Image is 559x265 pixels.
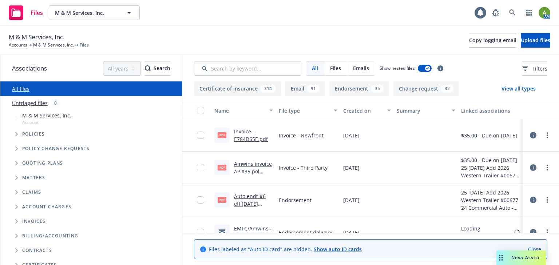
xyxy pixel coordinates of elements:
img: photo [539,7,550,19]
div: 25 [DATE] Add 2026 Western Trailer #00677 [461,189,520,204]
span: [DATE] [343,229,360,236]
div: 91 [307,85,320,93]
a: Search [505,5,520,20]
a: Auto endt #6 eff [DATE] adding 2026 Western Trailer vin#0677.pdf [234,193,272,230]
input: Toggle Row Selected [197,196,204,204]
input: Toggle Row Selected [197,229,204,236]
a: Untriaged files [12,99,48,107]
span: Policies [22,132,45,136]
div: Search [145,61,170,75]
a: more [543,228,552,237]
button: View all types [490,81,547,96]
a: Show auto ID cards [314,246,362,253]
span: Files [31,10,43,16]
span: Filters [532,65,547,72]
span: Show nested files [380,65,415,71]
button: Nova Assist [496,250,546,265]
span: Contracts [22,248,52,253]
div: 24 Commercial Auto - 10/15/24-25 Auto Policy [461,204,520,212]
button: File type [276,102,340,119]
button: Copy logging email [469,33,516,48]
span: All [312,64,318,72]
a: Report a Bug [488,5,503,20]
div: 35 [371,85,384,93]
span: pdf [218,132,226,138]
div: 0 [51,99,60,107]
a: Close [528,245,541,253]
input: Search by keyword... [194,61,301,76]
button: Created on [340,102,394,119]
div: Created on [343,107,383,115]
span: Copy logging email [469,37,516,44]
span: Claims [22,190,41,194]
span: M & M Services, Inc. [9,32,64,42]
a: Amwins invoice AP $35 pol BAP203034415.Pdf [234,160,272,190]
div: 32 [441,85,453,93]
a: All files [12,85,29,92]
button: Change request [393,81,459,96]
a: Invoice - E784D65E.pdf [234,128,268,142]
div: 25 [DATE] Add 2026 Western Trailer #00677 [461,164,520,179]
span: Nova Assist [511,254,540,261]
span: Pdf [218,165,226,170]
span: Files [80,42,89,48]
input: Toggle Row Selected [197,132,204,139]
div: Linked associations [461,107,520,115]
button: Upload files [521,33,550,48]
span: Emails [353,64,369,72]
span: Billing/Accounting [22,234,79,238]
span: Account [22,119,71,125]
button: Email [285,81,325,96]
span: Associations [12,64,47,73]
input: Select all [197,107,204,114]
button: Filters [522,61,547,76]
div: $35.00 - Due on [DATE] [461,156,520,164]
span: M & M Services, Inc. [55,9,118,17]
div: File type [279,107,329,115]
span: Files [330,64,341,72]
div: Tree Example [0,110,182,229]
button: M & M Services, Inc. [49,5,140,20]
div: Summary [397,107,447,115]
button: Endorsement [329,81,389,96]
span: Endorsement [279,196,312,204]
svg: Search [145,65,151,71]
span: Matters [22,176,45,180]
span: Policy change requests [22,146,90,151]
span: M & M Services, Inc. [22,112,71,119]
button: Linked associations [458,102,523,119]
a: Files [6,3,46,23]
button: Certificate of insurance [194,81,281,96]
a: Switch app [522,5,536,20]
div: Drag to move [496,250,506,265]
span: pdf [218,197,226,202]
div: $35.00 - Due on [DATE] [461,132,517,139]
button: Name [211,102,276,119]
div: Name [214,107,265,115]
span: Upload files [521,37,550,44]
span: Endorsement delivery [279,229,332,236]
span: [DATE] [343,132,360,139]
span: Quoting plans [22,161,63,165]
div: Loading associations... [461,225,513,240]
span: Invoice - Newfront [279,132,324,139]
span: Invoices [22,219,46,224]
span: Files labeled as "Auto ID card" are hidden. [209,245,362,253]
span: Filters [522,65,547,72]
button: SearchSearch [145,61,170,76]
a: Accounts [9,42,27,48]
input: Toggle Row Selected [197,164,204,171]
span: [DATE] [343,196,360,204]
a: more [543,131,552,140]
span: Account charges [22,205,71,209]
span: Invoice - Third Party [279,164,328,172]
a: more [543,163,552,172]
span: [DATE] [343,164,360,172]
button: Summary [394,102,458,119]
a: more [543,196,552,204]
a: M & M Services, Inc. [33,42,74,48]
div: 314 [261,85,275,93]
